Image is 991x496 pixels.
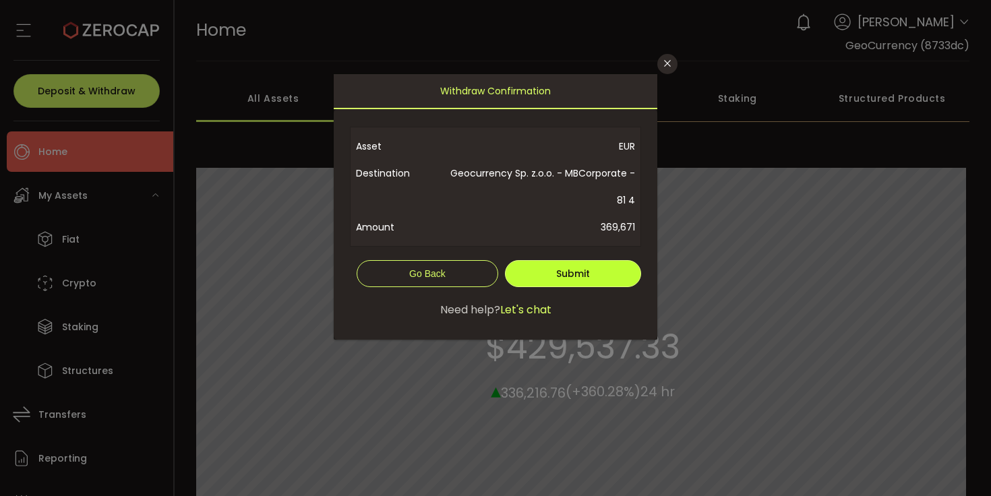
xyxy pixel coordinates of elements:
span: EUR [442,133,635,160]
span: Amount [356,214,442,241]
span: Go Back [409,268,446,279]
span: Let's chat [500,302,551,318]
button: Close [657,54,678,74]
div: Widżet czatu [831,350,991,496]
span: Destination [356,160,442,214]
span: Geocurrency Sp. z.o.o. - MBCorporate - 81 4 [442,160,635,214]
span: Withdraw Confirmation [440,74,551,108]
span: Submit [556,267,590,280]
button: Go Back [357,260,498,287]
div: dialog [334,74,657,339]
button: Submit [505,260,641,287]
iframe: Chat Widget [831,350,991,496]
span: 369,671 [442,214,635,241]
span: Need help? [440,302,500,318]
span: Asset [356,133,442,160]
